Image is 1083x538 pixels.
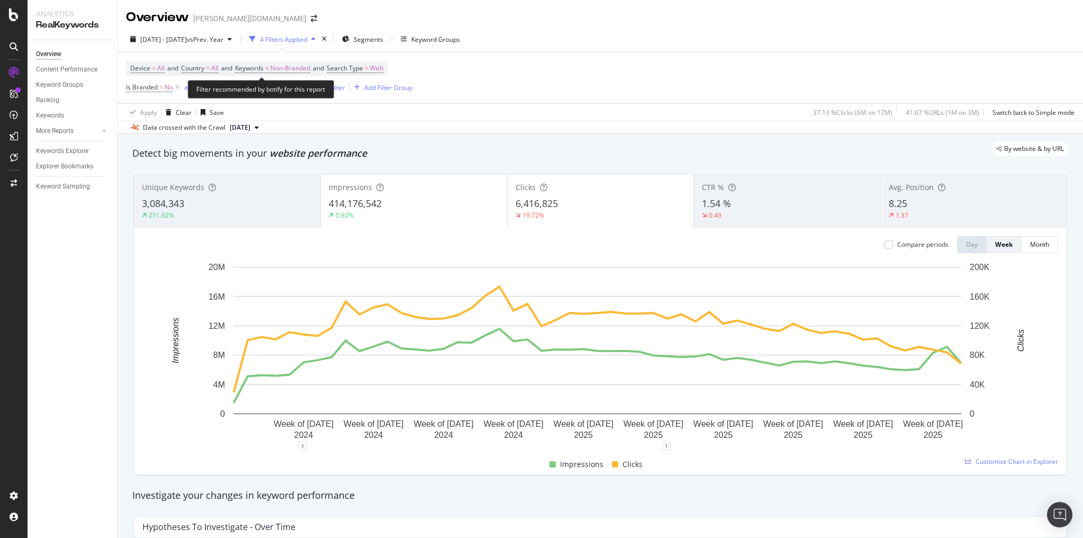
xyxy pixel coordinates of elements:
[396,31,464,48] button: Keyword Groups
[970,380,985,389] text: 40K
[132,489,1068,503] div: Investigate your changes in keyword performance
[196,104,224,121] button: Save
[364,431,383,440] text: 2024
[897,240,949,249] div: Compare periods
[329,197,382,210] span: 414,176,542
[854,431,873,440] text: 2025
[171,318,180,363] text: Impressions
[184,82,195,92] button: and
[906,108,979,117] div: 41.67 % URLs ( 1M on 3M )
[516,182,536,192] span: Clicks
[1047,502,1072,527] div: Open Intercom Messenger
[149,211,174,220] div: 251.62%
[36,49,110,60] a: Overview
[36,19,109,31] div: RealKeywords
[702,182,724,192] span: CTR %
[265,64,269,73] span: =
[622,458,643,471] span: Clicks
[484,419,544,428] text: Week of [DATE]
[434,431,453,440] text: 2024
[36,95,59,106] div: Ranking
[522,211,544,220] div: 19.72%
[714,431,733,440] text: 2025
[260,35,307,44] div: 4 Filters Applied
[924,431,943,440] text: 2025
[36,8,109,19] div: Analytics
[176,108,192,117] div: Clear
[970,263,990,272] text: 200K
[299,442,307,450] div: 1
[187,80,334,98] div: Filter recommended by botify for this report
[504,431,523,440] text: 2024
[36,49,61,60] div: Overview
[313,64,324,73] span: and
[1022,236,1058,253] button: Month
[225,121,263,134] button: [DATE]
[167,64,178,73] span: and
[36,125,99,137] a: More Reports
[36,79,83,91] div: Keyword Groups
[970,321,990,330] text: 120K
[126,8,189,26] div: Overview
[209,292,225,301] text: 16M
[970,409,974,418] text: 0
[294,431,313,440] text: 2024
[336,211,354,220] div: 5.92%
[142,197,184,210] span: 3,084,343
[970,292,990,301] text: 160K
[209,263,225,272] text: 20M
[965,457,1058,466] a: Customize Chart in Explorer
[784,431,803,440] text: 2025
[1030,240,1049,249] div: Month
[411,35,460,44] div: Keyword Groups
[36,125,74,137] div: More Reports
[957,236,987,253] button: Day
[126,31,236,48] button: [DATE] - [DATE]vsPrev. Year
[813,108,892,117] div: 37.13 % Clicks ( 6M on 17M )
[709,211,721,220] div: 0.49
[903,419,963,428] text: Week of [DATE]
[554,419,613,428] text: Week of [DATE]
[987,236,1022,253] button: Week
[130,64,150,73] span: Device
[889,197,907,210] span: 8.25
[560,458,603,471] span: Impressions
[270,61,310,76] span: Non-Branded
[142,522,295,532] div: Hypotheses to Investigate - Over Time
[245,31,320,48] button: 4 Filters Applied
[140,108,157,117] div: Apply
[159,83,163,92] span: =
[976,457,1058,466] span: Customize Chart in Explorer
[702,197,731,210] span: 1.54 %
[143,123,225,132] div: Data crossed with the Crawl
[311,15,317,22] div: arrow-right-arrow-left
[36,161,93,172] div: Explorer Bookmarks
[213,351,225,360] text: 8M
[142,262,1052,446] svg: A chart.
[152,64,156,73] span: =
[36,110,64,121] div: Keywords
[211,61,219,76] span: All
[235,64,264,73] span: Keywords
[574,431,593,440] text: 2025
[992,141,1068,156] div: legacy label
[365,64,368,73] span: =
[36,181,90,192] div: Keyword Sampling
[896,211,908,220] div: 1.37
[209,321,225,330] text: 12M
[230,123,250,132] span: 2025 Jul. 14th
[988,104,1075,121] button: Switch back to Simple mode
[184,83,195,92] div: and
[36,95,110,106] a: Ranking
[970,351,985,360] text: 80K
[165,80,173,95] span: No
[36,64,97,75] div: Content Performance
[126,83,158,92] span: Is Branded
[413,419,473,428] text: Week of [DATE]
[966,240,978,249] div: Day
[516,197,558,210] span: 6,416,825
[344,419,403,428] text: Week of [DATE]
[220,409,225,418] text: 0
[763,419,823,428] text: Week of [DATE]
